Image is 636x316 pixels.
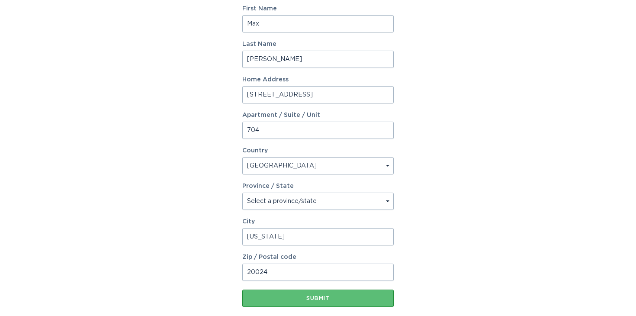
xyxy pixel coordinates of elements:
[242,41,394,47] label: Last Name
[242,290,394,307] button: Submit
[242,77,394,83] label: Home Address
[242,219,394,225] label: City
[242,183,294,189] label: Province / State
[242,148,268,154] label: Country
[242,6,394,12] label: First Name
[242,254,394,260] label: Zip / Postal code
[247,296,389,301] div: Submit
[242,112,394,118] label: Apartment / Suite / Unit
